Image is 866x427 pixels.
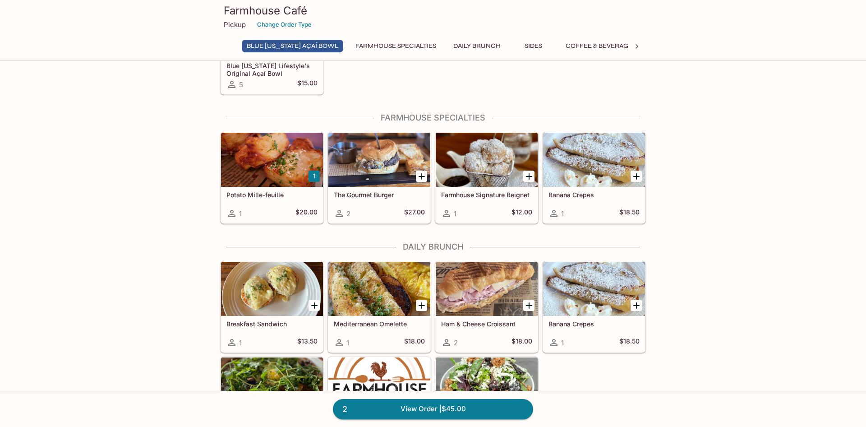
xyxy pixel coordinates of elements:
button: Add Potato Mille-feuille [309,171,320,182]
h4: Daily Brunch [220,242,646,252]
h5: Ham & Cheese Croissant [441,320,532,328]
h5: Mediterranean Omelette [334,320,425,328]
h5: $15.00 [297,79,318,90]
button: Coffee & Beverages [561,40,641,52]
h5: Farmhouse Signature Beignet [441,191,532,199]
h5: Blue [US_STATE] Lifestyle's Original Açaí Bowl [226,62,318,77]
h5: Potato Mille-feuille [226,191,318,199]
span: 1 [239,339,242,347]
h5: The Gourmet Burger [334,191,425,199]
button: Add The Gourmet Burger [416,171,427,182]
a: 2View Order |$45.00 [333,399,533,419]
a: Farmhouse Signature Beignet1$12.00 [435,132,538,223]
button: Change Order Type [253,18,316,32]
button: Farmhouse Specialties [350,40,441,52]
button: Daily Brunch [448,40,506,52]
button: Add Mediterranean Omelette [416,300,427,311]
p: Pickup [224,20,246,29]
span: 1 [239,209,242,218]
button: Add Banana Crepes [631,300,642,311]
h5: Banana Crepes [548,320,640,328]
h5: $18.50 [619,337,640,348]
span: 2 [346,209,350,218]
h5: $18.00 [404,337,425,348]
button: Add Ham & Cheese Croissant [523,300,534,311]
a: Ham & Cheese Croissant2$18.00 [435,261,538,353]
h5: $12.00 [511,208,532,219]
a: Banana Crepes1$18.50 [543,261,645,353]
h5: Breakfast Sandwich [226,320,318,328]
button: Sides [513,40,553,52]
h4: Farmhouse Specialties [220,113,646,123]
span: 1 [454,209,456,218]
div: Croque Monsieur [328,357,430,412]
h5: $27.00 [404,208,425,219]
span: 2 [337,403,353,416]
h5: Banana Crepes [548,191,640,199]
span: 1 [346,339,349,347]
a: The Gourmet Burger2$27.00 [328,132,431,223]
span: 5 [239,80,243,89]
div: Banana Crepes [543,133,645,187]
div: Potato Mille-feuille [221,133,323,187]
div: Ham & Cheese Croissant [436,262,538,316]
a: Mediterranean Omelette1$18.00 [328,261,431,353]
a: Banana Crepes1$18.50 [543,132,645,223]
h5: $18.00 [511,337,532,348]
h5: $20.00 [295,208,318,219]
div: Farmhouse Signature Beignet [436,133,538,187]
a: Breakfast Sandwich1$13.50 [221,261,323,353]
div: Breakfast Sandwich [221,262,323,316]
span: 1 [561,209,564,218]
span: 1 [561,339,564,347]
div: Mediterranean Omelette [328,262,430,316]
h5: $18.50 [619,208,640,219]
span: 2 [454,339,458,347]
div: The Gourmet Burger [328,133,430,187]
h3: Farmhouse Café [224,4,642,18]
div: Farmhouse Salad [436,357,538,412]
button: Add Breakfast Sandwich [309,300,320,311]
div: Crepe Forestiere [221,357,323,412]
button: Add Farmhouse Signature Beignet [523,171,534,182]
div: Banana Crepes [543,262,645,316]
a: Potato Mille-feuille1$20.00 [221,132,323,223]
button: Add Banana Crepes [631,171,642,182]
h5: $13.50 [297,337,318,348]
button: Blue [US_STATE] Açaí Bowl [242,40,343,52]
